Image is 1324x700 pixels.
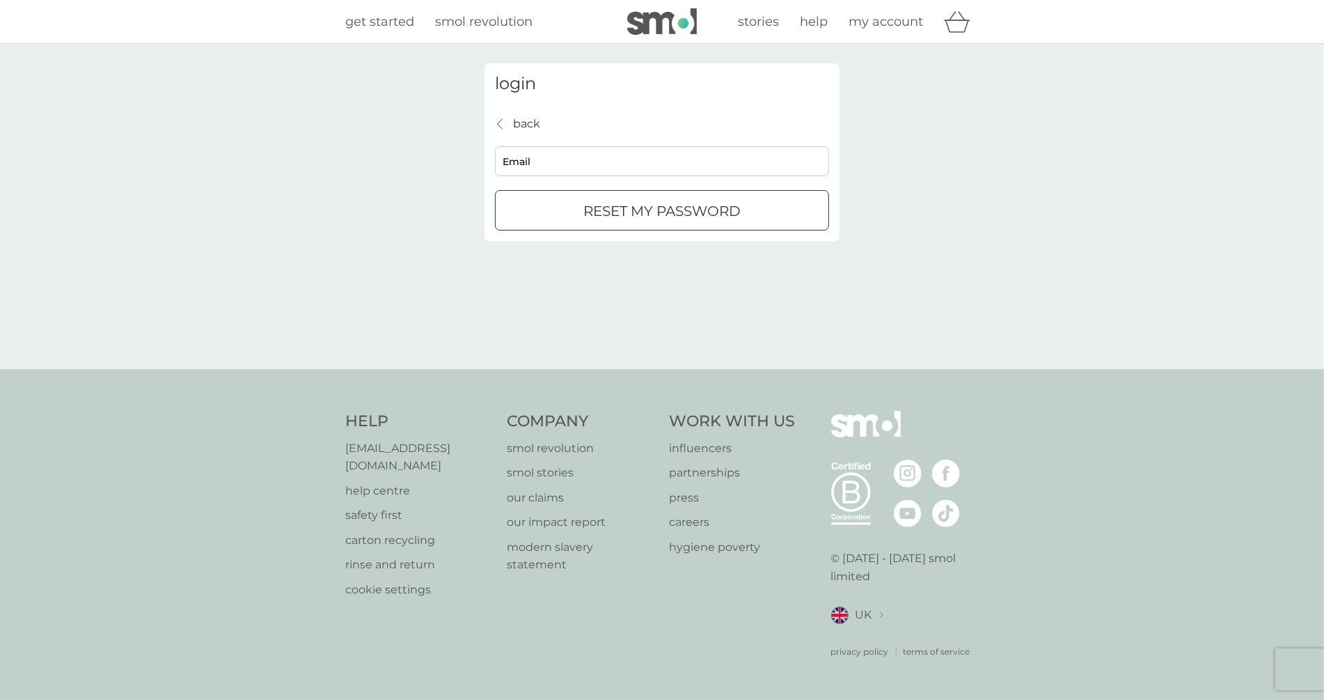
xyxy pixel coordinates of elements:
[904,645,970,658] a: terms of service
[669,489,795,507] a: press
[669,538,795,557] a: hygiene poverty
[738,14,779,29] span: stories
[849,14,923,29] span: my account
[831,411,901,458] img: smol
[345,440,494,475] a: [EMAIL_ADDRESS][DOMAIN_NAME]
[345,531,494,550] a: carton recycling
[345,506,494,524] a: safety first
[345,411,494,433] h4: Help
[669,440,795,458] a: influencers
[894,499,922,527] img: visit the smol Youtube page
[669,411,795,433] h4: Work With Us
[507,440,656,458] a: smol revolution
[879,612,883,619] img: select a new location
[583,200,741,222] p: reset my password
[345,12,414,32] a: get started
[345,14,414,29] span: get started
[507,464,656,482] a: smol stories
[800,12,828,32] a: help
[831,607,849,624] img: UK flag
[345,482,494,500] a: help centre
[507,538,656,574] a: modern slavery statement
[932,460,960,488] img: visit the smol Facebook page
[944,8,979,36] div: basket
[738,12,779,32] a: stories
[435,14,533,29] span: smol revolution
[932,499,960,527] img: visit the smol Tiktok page
[345,556,494,574] a: rinse and return
[435,12,533,32] a: smol revolution
[831,550,979,585] p: © [DATE] - [DATE] smol limited
[800,14,828,29] span: help
[894,460,922,488] img: visit the smol Instagram page
[507,411,656,433] h4: Company
[507,513,656,531] a: our impact report
[345,581,494,599] a: cookie settings
[831,645,889,658] a: privacy policy
[669,464,795,482] a: partnerships
[495,74,829,94] h3: login
[849,12,923,32] a: my account
[856,606,872,624] span: UK
[627,8,697,35] img: smol
[495,190,829,231] button: reset my password
[507,489,656,507] a: our claims
[513,115,540,133] p: back
[669,513,795,531] a: careers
